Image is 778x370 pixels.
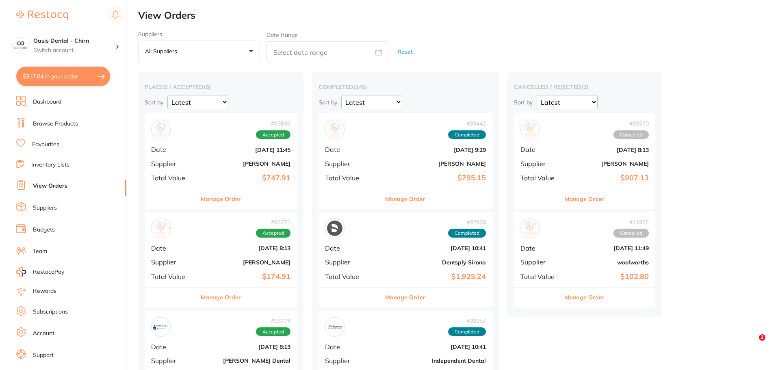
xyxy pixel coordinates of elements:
[267,32,298,38] label: Date Range
[564,288,605,307] button: Manage Order
[383,174,486,182] b: $795.15
[202,160,290,167] b: [PERSON_NAME]
[448,120,486,127] span: # 93442
[759,334,765,341] span: 2
[33,287,56,295] a: Rewards
[383,273,486,281] b: $1,925.24
[256,318,290,324] span: # 93774
[202,245,290,251] b: [DATE] 8:13
[151,273,195,280] span: Total Value
[383,147,486,153] b: [DATE] 9:29
[256,229,290,238] span: Accepted
[613,130,649,139] span: Cancelled
[385,189,425,209] button: Manage Order
[256,327,290,336] span: Accepted
[325,258,377,266] span: Supplier
[568,273,649,281] b: $102.80
[520,146,561,153] span: Date
[325,357,377,364] span: Supplier
[256,219,290,225] span: # 93775
[153,122,169,137] img: Henry Schein Halas
[395,41,415,63] button: Reset
[327,319,342,335] img: Independent Dental
[145,212,297,307] div: Adam Dental#93775AcceptedDate[DATE] 8:13Supplier[PERSON_NAME]Total Value$174.91Manage Order
[522,221,538,236] img: woolworths
[33,308,68,316] a: Subscriptions
[33,46,115,54] p: Switch account
[267,41,388,62] input: Select date range
[33,226,55,234] a: Budgets
[16,267,64,277] a: RestocqPay
[202,259,290,266] b: [PERSON_NAME]
[151,258,195,266] span: Supplier
[383,259,486,266] b: Dentsply Sirona
[201,288,241,307] button: Manage Order
[514,99,533,106] p: Sort by
[151,343,195,351] span: Date
[448,130,486,139] span: Completed
[448,219,486,225] span: # 92958
[145,113,297,209] div: Henry Schein Halas#93836AcceptedDate[DATE] 11:45Supplier[PERSON_NAME]Total Value$747.91Manage Order
[613,229,649,238] span: Cancelled
[319,99,337,106] p: Sort by
[201,189,241,209] button: Manage Order
[568,245,649,251] b: [DATE] 11:49
[325,174,377,182] span: Total Value
[151,245,195,252] span: Date
[448,327,486,336] span: Completed
[151,160,195,167] span: Supplier
[33,37,115,45] h4: Oasis Dental - Chirn
[522,122,538,137] img: Henry Schein Halas
[520,273,561,280] span: Total Value
[325,146,377,153] span: Date
[383,160,486,167] b: [PERSON_NAME]
[327,221,342,236] img: Dentsply Sirona
[568,147,649,153] b: [DATE] 8:13
[325,273,377,280] span: Total Value
[448,229,486,238] span: Completed
[520,174,561,182] span: Total Value
[383,357,486,364] b: Independent Dental
[33,351,54,359] a: Support
[256,120,290,127] span: # 93836
[613,120,649,127] span: # 93770
[448,318,486,324] span: # 92957
[383,344,486,350] b: [DATE] 10:41
[319,83,492,91] h2: completed ( 145 )
[151,146,195,153] span: Date
[145,48,180,55] p: All suppliers
[33,268,64,276] span: RestocqPay
[568,259,649,266] b: woolworths
[145,83,297,91] h2: placed / accepted ( 8 )
[33,182,67,190] a: View Orders
[153,319,169,335] img: Erskine Dental
[32,141,59,149] a: Favourites
[145,99,163,106] p: Sort by
[138,10,778,21] h2: View Orders
[325,160,377,167] span: Supplier
[568,160,649,167] b: [PERSON_NAME]
[16,6,68,25] a: Restocq Logo
[33,98,61,106] a: Dashboard
[514,83,655,91] h2: cancelled / rejected ( 2 )
[520,258,561,266] span: Supplier
[202,357,290,364] b: [PERSON_NAME] Dental
[202,174,290,182] b: $747.91
[385,288,425,307] button: Manage Order
[613,219,649,225] span: # 41972
[16,267,26,277] img: RestocqPay
[568,174,649,182] b: $907.13
[564,189,605,209] button: Manage Order
[202,344,290,350] b: [DATE] 8:13
[520,245,561,252] span: Date
[327,122,342,137] img: Henry Schein Halas
[138,41,260,63] button: All suppliers
[202,273,290,281] b: $174.91
[256,130,290,139] span: Accepted
[202,147,290,153] b: [DATE] 11:45
[31,161,69,169] a: Inventory Lists
[153,221,169,236] img: Adam Dental
[16,67,110,86] button: $317.04 in your order
[742,334,762,354] iframe: Intercom live chat
[13,37,29,54] img: Oasis Dental - Chirn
